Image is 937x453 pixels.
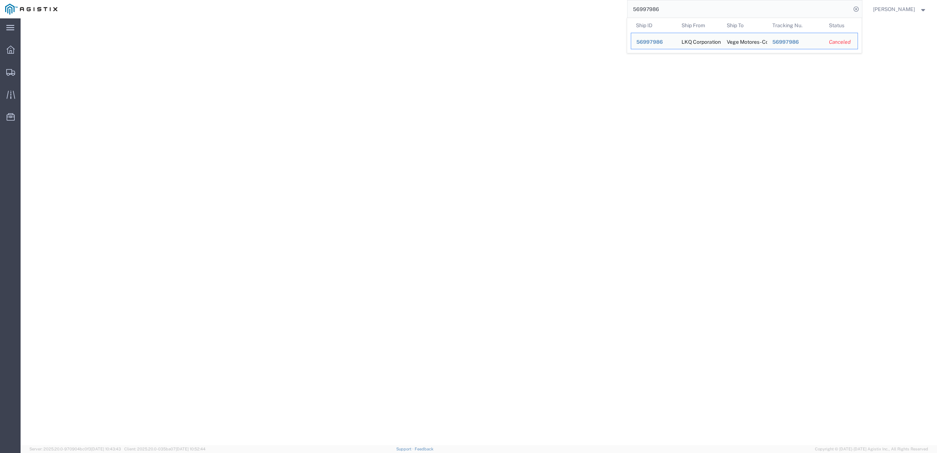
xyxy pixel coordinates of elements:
[824,18,858,33] th: Status
[772,39,798,45] span: 56997986
[176,447,205,451] span: [DATE] 10:52:44
[415,447,433,451] a: Feedback
[21,18,937,445] iframe: FS Legacy Container
[873,5,915,13] span: Jorge Hinojosa
[727,33,762,49] div: Vege Motores - Co Laser Forwarding INC.
[636,39,663,45] span: 56997986
[873,5,927,14] button: [PERSON_NAME]
[829,38,852,46] div: Canceled
[676,18,722,33] th: Ship From
[631,18,862,53] table: Search Results
[722,18,767,33] th: Ship To
[5,4,57,15] img: logo
[124,447,205,451] span: Client: 2025.20.0-035ba07
[636,38,671,46] div: 56997986
[631,18,676,33] th: Ship ID
[772,38,819,46] div: 56997986
[396,447,415,451] a: Support
[767,18,824,33] th: Tracking Nu.
[815,446,928,452] span: Copyright © [DATE]-[DATE] Agistix Inc., All Rights Reserved
[91,447,121,451] span: [DATE] 10:43:43
[681,33,716,49] div: LKQ Corporation
[29,447,121,451] span: Server: 2025.20.0-970904bc0f3
[627,0,851,18] input: Search for shipment number, reference number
